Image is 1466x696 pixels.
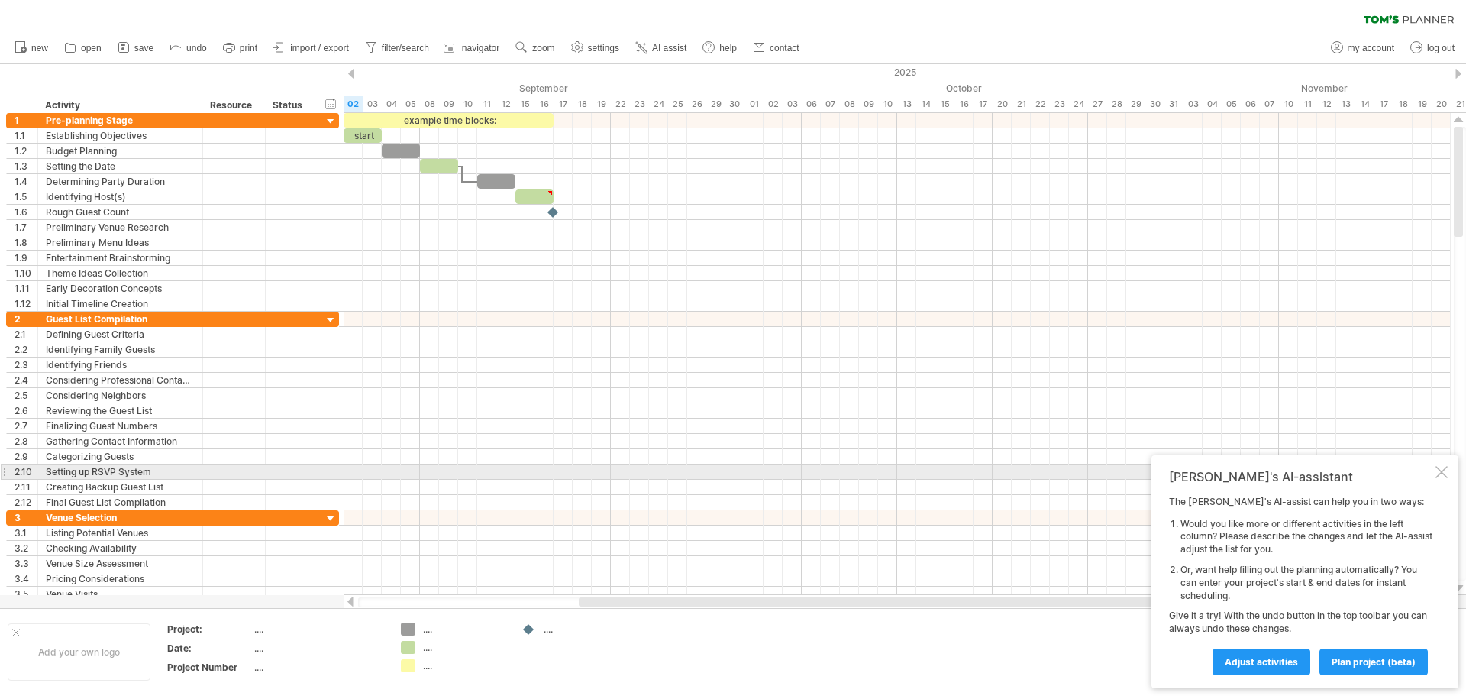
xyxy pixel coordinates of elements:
div: Monday, 8 September 2025 [420,96,439,112]
span: my account [1348,43,1394,53]
span: open [81,43,102,53]
div: Wednesday, 19 November 2025 [1413,96,1432,112]
div: 3.3 [15,556,37,571]
div: Tuesday, 30 September 2025 [725,96,744,112]
div: 1.6 [15,205,37,219]
a: save [114,38,158,58]
div: Reviewing the Guest List [46,403,195,418]
div: Categorizing Guests [46,449,195,464]
div: Considering Neighbors [46,388,195,403]
div: Pre-planning Stage [46,113,195,128]
div: 3 [15,510,37,525]
div: 1.3 [15,159,37,173]
div: Thursday, 11 September 2025 [477,96,496,112]
div: 3.2 [15,541,37,555]
div: 2 [15,312,37,326]
div: 2.11 [15,480,37,494]
div: 2.3 [15,358,37,372]
div: .... [544,623,627,636]
div: Friday, 3 October 2025 [783,96,802,112]
div: Setting up RSVP System [46,465,195,479]
div: 2.7 [15,419,37,433]
div: Finalizing Guest Numbers [46,419,195,433]
div: example time blocks: [344,113,554,128]
div: Listing Potential Venues [46,526,195,540]
div: Guest List Compilation [46,312,195,326]
div: 1.7 [15,220,37,235]
div: Defining Guest Criteria [46,327,195,342]
div: September 2025 [325,80,744,96]
div: 2.6 [15,403,37,418]
div: Wednesday, 29 October 2025 [1126,96,1145,112]
span: new [31,43,48,53]
div: Wednesday, 8 October 2025 [840,96,859,112]
span: navigator [462,43,499,53]
div: Status [273,98,306,113]
div: 2.8 [15,434,37,448]
div: Thursday, 13 November 2025 [1336,96,1355,112]
div: Tuesday, 18 November 2025 [1393,96,1413,112]
div: Thursday, 16 October 2025 [954,96,974,112]
div: Date: [167,642,251,655]
div: 3.1 [15,526,37,540]
span: settings [588,43,619,53]
a: print [219,38,262,58]
a: zoom [512,38,559,58]
a: Adjust activities [1213,649,1310,675]
div: Add your own logo [8,623,150,681]
div: .... [423,641,506,654]
div: Tuesday, 7 October 2025 [821,96,840,112]
a: contact [749,38,804,58]
div: Monday, 22 September 2025 [611,96,630,112]
div: 1.9 [15,251,37,265]
span: save [134,43,153,53]
div: Tuesday, 28 October 2025 [1107,96,1126,112]
div: Monday, 17 November 2025 [1374,96,1393,112]
div: start [344,128,382,143]
div: 3.4 [15,571,37,586]
div: Wednesday, 17 September 2025 [554,96,573,112]
div: 1.4 [15,174,37,189]
span: print [240,43,257,53]
div: Friday, 7 November 2025 [1260,96,1279,112]
div: Identifying Family Guests [46,342,195,357]
div: Tuesday, 2 September 2025 [344,96,363,112]
div: Thursday, 2 October 2025 [764,96,783,112]
div: Budget Planning [46,144,195,158]
div: Thursday, 30 October 2025 [1145,96,1164,112]
div: Monday, 29 September 2025 [706,96,725,112]
div: Tuesday, 23 September 2025 [630,96,649,112]
div: [PERSON_NAME]'s AI-assistant [1169,469,1432,484]
a: AI assist [631,38,691,58]
div: Pricing Considerations [46,571,195,586]
div: Wednesday, 1 October 2025 [744,96,764,112]
div: Determining Party Duration [46,174,195,189]
span: contact [770,43,799,53]
div: 1.5 [15,189,37,204]
div: Tuesday, 21 October 2025 [1012,96,1031,112]
div: 2.5 [15,388,37,403]
div: Venue Selection [46,510,195,525]
div: Wednesday, 3 September 2025 [363,96,382,112]
div: Monday, 6 October 2025 [802,96,821,112]
div: Friday, 12 September 2025 [496,96,515,112]
div: 1.2 [15,144,37,158]
div: Thursday, 4 September 2025 [382,96,401,112]
span: help [719,43,737,53]
div: 2.4 [15,373,37,387]
div: 1.11 [15,281,37,296]
a: open [60,38,106,58]
div: Project: [167,623,251,636]
div: Identifying Friends [46,358,195,372]
div: Thursday, 6 November 2025 [1241,96,1260,112]
div: Thursday, 9 October 2025 [859,96,878,112]
div: 2.9 [15,449,37,464]
div: .... [423,623,506,636]
div: Preliminary Menu Ideas [46,235,195,250]
a: log out [1406,38,1459,58]
div: Final Guest List Compilation [46,495,195,510]
div: Wednesday, 12 November 2025 [1317,96,1336,112]
div: Tuesday, 11 November 2025 [1298,96,1317,112]
div: Tuesday, 4 November 2025 [1203,96,1222,112]
div: Theme Ideas Collection [46,266,195,280]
